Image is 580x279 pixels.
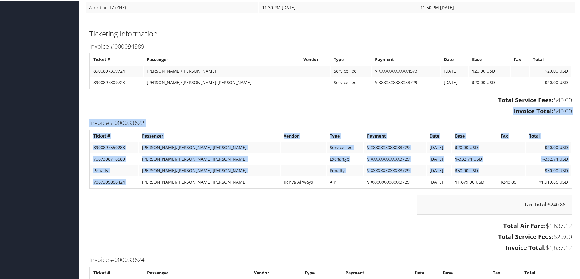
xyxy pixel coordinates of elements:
th: Payment [342,267,411,278]
td: 8900897309723 [90,77,143,87]
th: Total [530,53,571,64]
strong: Total Service Fees: [498,95,554,104]
td: $240.86 [497,176,525,187]
td: 11:50 PM [DATE] [417,2,575,12]
th: Ticket # [90,130,138,141]
th: Ticket # [90,53,143,64]
th: Base [469,53,510,64]
h3: $40.00 [89,95,572,104]
td: [DATE] [427,153,452,164]
h3: Invoice #000094989 [89,42,572,50]
td: [PERSON_NAME]/[PERSON_NAME] [PERSON_NAME] [139,165,280,175]
th: Tax [511,53,529,64]
td: VIXXXXXXXXXXXX3729 [372,77,440,87]
td: $20.00 USD [452,141,497,152]
th: Base [452,130,497,141]
td: [DATE] [427,165,452,175]
h3: $1,657.12 [89,243,572,251]
td: [DATE] [441,65,468,76]
th: Date [427,130,452,141]
th: Type [327,130,363,141]
th: Type [331,53,371,64]
td: $20.00 USD [526,141,571,152]
th: Type [302,267,342,278]
td: VIXXXXXXXXXXXX3729 [364,176,426,187]
div: $240.86 [417,194,572,214]
td: $-332.74 USD [526,153,571,164]
th: Tax [497,130,525,141]
td: Penalty [327,165,363,175]
td: Kenya Airways [281,176,326,187]
td: [PERSON_NAME]/[PERSON_NAME] [PERSON_NAME] [139,176,280,187]
td: Service Fee [331,77,371,87]
td: Air [327,176,363,187]
td: [DATE] [427,141,452,152]
td: Service Fee [331,65,371,76]
td: $20.00 USD [469,65,510,76]
td: [DATE] [427,176,452,187]
th: Date [441,53,468,64]
h3: Invoice #000033622 [89,118,572,127]
th: Ticket # [90,267,143,278]
strong: Invoice Total: [505,243,546,251]
th: Date [412,267,439,278]
th: Base [440,267,489,278]
h2: Ticketing Information [89,28,572,38]
td: $20.00 USD [530,65,571,76]
th: Vendor [281,130,326,141]
td: $50.00 USD [452,165,497,175]
td: [DATE] [441,77,468,87]
th: Tax [490,267,521,278]
td: 8900897309724 [90,65,143,76]
td: VIXXXXXXXXXXXX3729 [364,153,426,164]
td: $-332.74 USD [452,153,497,164]
td: 11:30 PM [DATE] [259,2,417,12]
td: VIXXXXXXXXXXXX4573 [372,65,440,76]
th: Total [526,130,571,141]
td: 8900897550288 [90,141,138,152]
th: Payment [372,53,440,64]
strong: Tax Total: [524,201,548,207]
strong: Total Air Fare: [503,221,546,229]
td: 7067309866424 [90,176,138,187]
td: $1,919.86 USD [526,176,571,187]
th: Payment [364,130,426,141]
td: Zanzibar, TZ (ZNZ) [86,2,258,12]
td: $20.00 USD [469,77,510,87]
th: Vendor [251,267,301,278]
td: Service Fee [327,141,363,152]
h3: $1,637.12 [89,221,572,230]
strong: Invoice Total: [513,106,554,114]
td: $1,679.00 USD [452,176,497,187]
td: [PERSON_NAME]/[PERSON_NAME] [PERSON_NAME] [139,141,280,152]
th: Total [521,267,571,278]
td: Penalty [90,165,138,175]
td: $50.00 USD [526,165,571,175]
th: Passenger [144,267,250,278]
td: VIXXXXXXXXXXXX3729 [364,165,426,175]
td: $20.00 USD [530,77,571,87]
td: [PERSON_NAME]/[PERSON_NAME] [PERSON_NAME] [139,153,280,164]
h3: $20.00 [89,232,572,240]
th: Passenger [144,53,299,64]
h3: Invoice #000033624 [89,255,572,264]
th: Vendor [300,53,330,64]
td: [PERSON_NAME]/[PERSON_NAME] [PERSON_NAME] [144,77,299,87]
strong: Total Service Fees: [498,232,554,240]
td: Exchange [327,153,363,164]
h3: $40.00 [89,106,572,115]
td: [PERSON_NAME]/[PERSON_NAME] [144,65,299,76]
td: VIXXXXXXXXXXXX3729 [364,141,426,152]
td: 7067308716580 [90,153,138,164]
th: Passenger [139,130,280,141]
